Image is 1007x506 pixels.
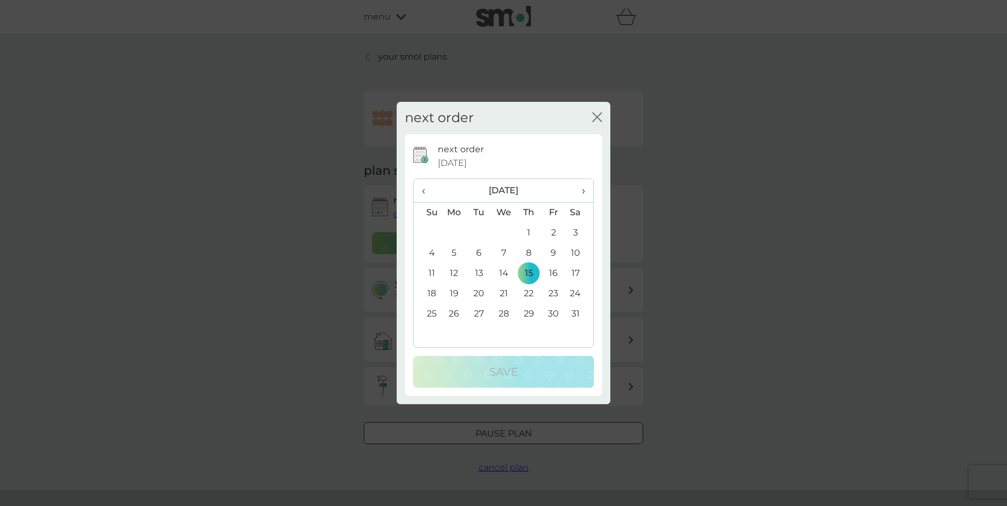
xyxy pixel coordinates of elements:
td: 4 [414,243,442,263]
td: 20 [467,284,491,304]
span: ‹ [422,179,433,202]
td: 31 [566,304,593,324]
td: 22 [517,284,541,304]
th: Fr [541,202,566,223]
td: 15 [517,263,541,284]
td: 12 [442,263,467,284]
td: 30 [541,304,566,324]
td: 5 [442,243,467,263]
td: 2 [541,223,566,243]
button: close [592,112,602,124]
th: Th [517,202,541,223]
td: 10 [566,243,593,263]
span: › [574,179,585,202]
button: Save [413,356,594,388]
td: 24 [566,284,593,304]
td: 3 [566,223,593,243]
td: 29 [517,304,541,324]
td: 7 [491,243,517,263]
th: Sa [566,202,593,223]
td: 21 [491,284,517,304]
td: 17 [566,263,593,284]
th: Tu [467,202,491,223]
td: 14 [491,263,517,284]
td: 25 [414,304,442,324]
th: Mo [442,202,467,223]
td: 11 [414,263,442,284]
td: 9 [541,243,566,263]
td: 6 [467,243,491,263]
td: 26 [442,304,467,324]
td: 27 [467,304,491,324]
th: We [491,202,517,223]
span: [DATE] [438,156,467,170]
td: 23 [541,284,566,304]
p: next order [438,142,484,157]
td: 13 [467,263,491,284]
td: 16 [541,263,566,284]
th: [DATE] [442,179,566,203]
td: 28 [491,304,517,324]
th: Su [414,202,442,223]
td: 18 [414,284,442,304]
h2: next order [405,110,474,126]
p: Save [489,363,518,381]
td: 8 [517,243,541,263]
td: 19 [442,284,467,304]
td: 1 [517,223,541,243]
